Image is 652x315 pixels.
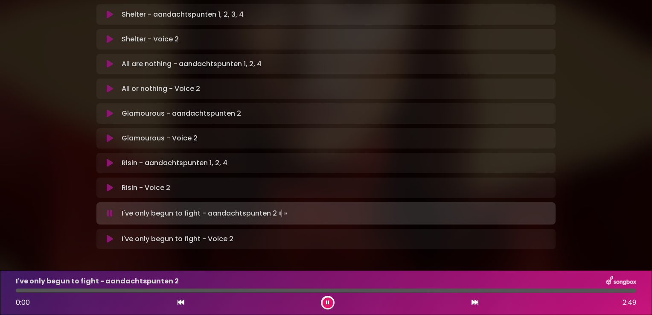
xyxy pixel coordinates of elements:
img: songbox-logo-white.png [606,276,636,287]
p: Glamourous - aandachtspunten 2 [122,108,241,119]
p: I've only begun to fight - aandachtspunten 2 [16,276,179,286]
p: Risin - Voice 2 [122,183,170,193]
p: Shelter - aandachtspunten 1, 2, 3, 4 [122,9,244,20]
p: I've only begun to fight - Voice 2 [122,234,233,244]
p: All are nothing - aandachtspunten 1, 2, 4 [122,59,262,69]
p: All or nothing - Voice 2 [122,84,200,94]
p: Risin - aandachtspunten 1, 2, 4 [122,158,227,168]
p: I've only begun to fight - aandachtspunten 2 [122,207,289,219]
img: waveform4.gif [277,207,289,219]
p: Shelter - Voice 2 [122,34,179,44]
p: Glamourous - Voice 2 [122,133,198,143]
